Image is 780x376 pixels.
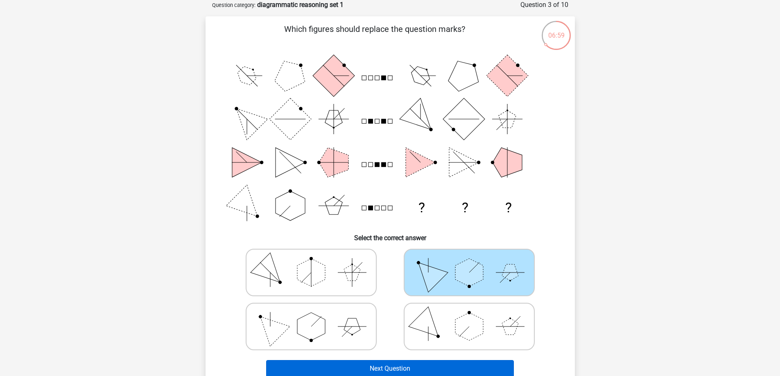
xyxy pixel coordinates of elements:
[257,1,344,9] strong: diagrammatic reasoning set 1
[505,200,512,216] text: ?
[418,200,425,216] text: ?
[461,200,468,216] text: ?
[219,227,562,242] h6: Select the correct answer
[219,23,531,47] p: Which figures should replace the question marks?
[212,2,255,8] small: Question category:
[541,20,572,41] div: 06:59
